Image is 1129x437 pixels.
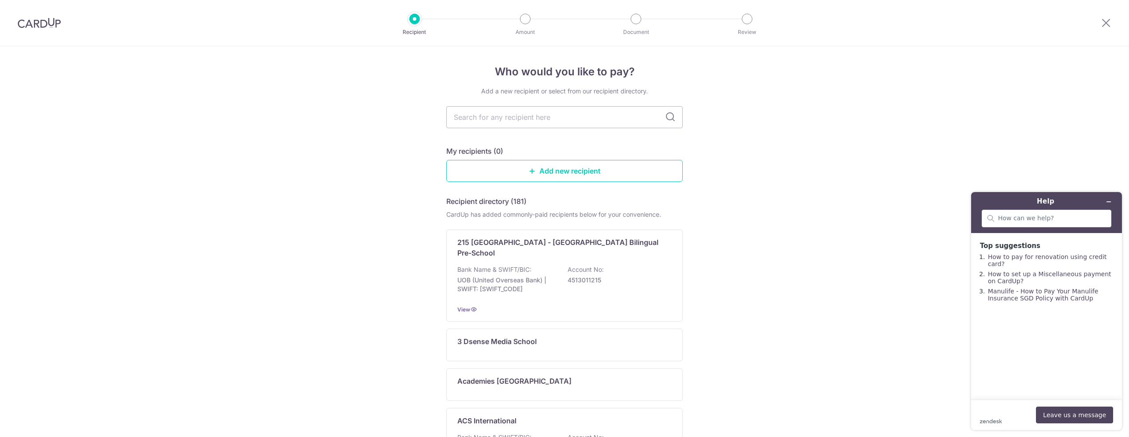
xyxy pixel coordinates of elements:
h5: My recipients (0) [446,146,503,156]
a: View [457,306,470,313]
p: Academies [GEOGRAPHIC_DATA] [457,376,572,386]
p: Document [603,28,669,37]
span: Help [20,6,38,14]
p: 215 [GEOGRAPHIC_DATA] - [GEOGRAPHIC_DATA] Bilingual Pre-School [457,237,661,258]
p: UOB (United Overseas Bank) | SWIFT: [SWIFT_CODE] [457,276,556,293]
img: CardUp [18,18,61,28]
p: Recipient [382,28,447,37]
p: Account No: [568,265,604,274]
div: Add a new recipient or select from our recipient directory. [446,87,683,96]
h5: Recipient directory (181) [446,196,527,207]
p: Review [714,28,780,37]
input: Search for any recipient here [446,106,683,128]
iframe: Find more information here [964,185,1129,437]
a: Add new recipient [446,160,683,182]
div: CardUp has added commonly-paid recipients below for your convenience. [446,210,683,219]
p: Bank Name & SWIFT/BIC: [457,265,531,274]
p: 3 Dsense Media School [457,336,537,347]
h4: Who would you like to pay? [446,64,683,80]
p: 4513011215 [568,276,666,285]
p: Amount [493,28,558,37]
p: ACS International [457,415,516,426]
